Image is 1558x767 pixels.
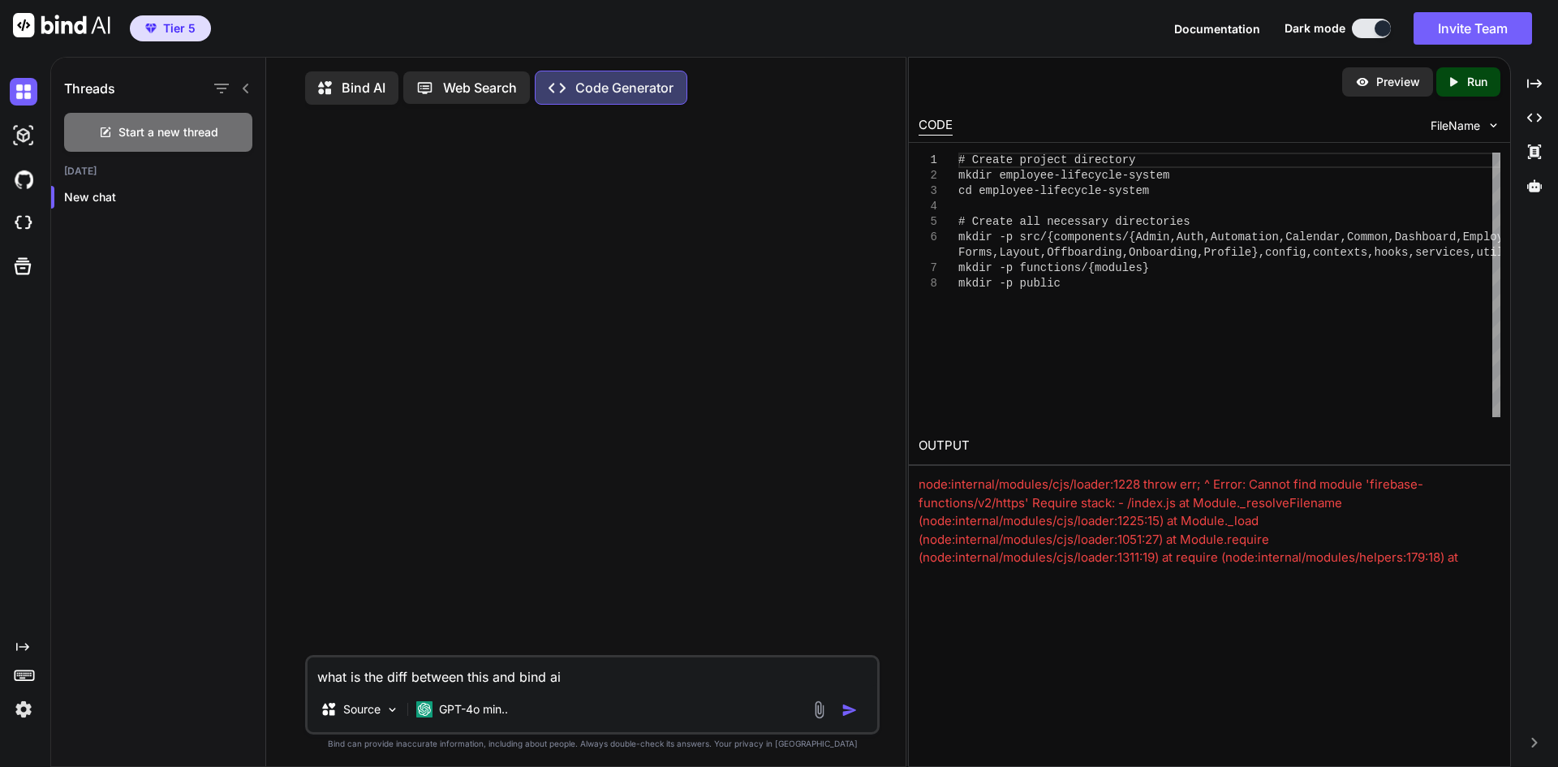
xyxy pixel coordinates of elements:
[1299,246,1517,259] span: g,contexts,hooks,services,utils}
[1355,75,1370,89] img: preview
[10,78,37,106] img: darkChat
[575,78,674,97] p: Code Generator
[958,246,1299,259] span: Forms,Layout,Offboarding,Onboarding,Profile},confi
[1431,118,1480,134] span: FileName
[64,79,115,98] h1: Threads
[342,78,385,97] p: Bind AI
[10,209,37,237] img: cloudideIcon
[958,215,1190,228] span: # Create all necessary directories
[1414,12,1532,45] button: Invite Team
[1299,231,1524,243] span: lendar,Common,Dashboard,Employee,
[919,214,937,230] div: 5
[10,122,37,149] img: darkAi-studio
[1285,20,1345,37] span: Dark mode
[919,168,937,183] div: 2
[13,13,110,37] img: Bind AI
[919,183,937,199] div: 3
[305,738,880,750] p: Bind can provide inaccurate information, including about people. Always double-check its answers....
[958,169,1169,182] span: mkdir employee-lifecycle-system
[145,24,157,33] img: premium
[1487,118,1500,132] img: chevron down
[909,427,1510,465] h2: OUTPUT
[958,184,1149,197] span: cd employee-lifecycle-system
[919,476,1500,677] div: node:internal/modules/cjs/loader:1228 throw err; ^ Error: Cannot find module 'firebase-functions/...
[443,78,517,97] p: Web Search
[416,701,433,717] img: GPT-4o mini
[163,20,196,37] span: Tier 5
[919,261,937,276] div: 7
[810,700,828,719] img: attachment
[1174,22,1260,36] span: Documentation
[919,276,937,291] div: 8
[1376,74,1420,90] p: Preview
[385,703,399,717] img: Pick Models
[919,153,937,168] div: 1
[919,230,937,245] div: 6
[958,277,1061,290] span: mkdir -p public
[130,15,211,41] button: premiumTier 5
[919,199,937,214] div: 4
[51,165,265,178] h2: [DATE]
[118,124,218,140] span: Start a new thread
[10,696,37,723] img: settings
[308,657,877,687] textarea: what is the diff between this and bind ai
[1174,20,1260,37] button: Documentation
[919,116,953,136] div: CODE
[958,153,1135,166] span: # Create project directory
[1467,74,1487,90] p: Run
[439,701,508,717] p: GPT-4o min..
[10,166,37,193] img: githubDark
[343,701,381,717] p: Source
[958,261,1149,274] span: mkdir -p functions/{modules}
[958,231,1299,243] span: mkdir -p src/{components/{Admin,Auth,Automation,Ca
[841,702,858,718] img: icon
[64,189,265,205] p: New chat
